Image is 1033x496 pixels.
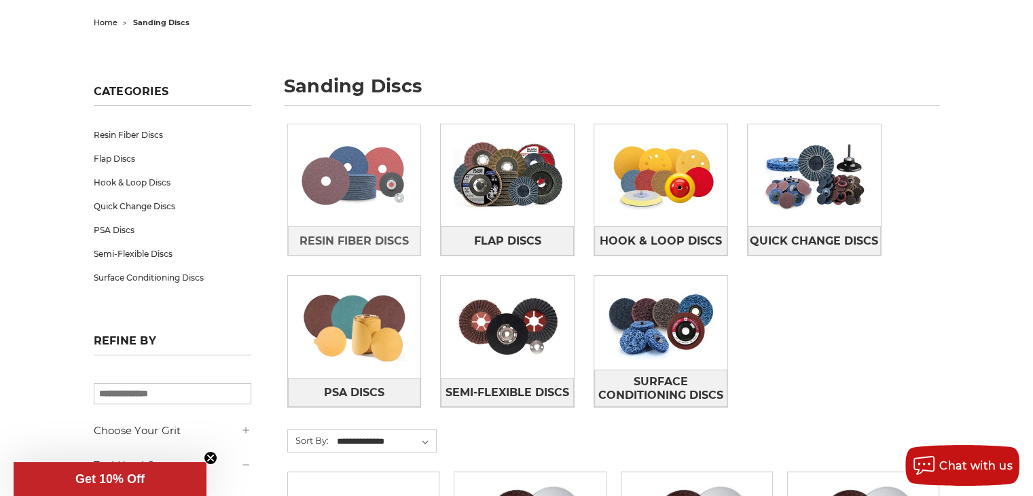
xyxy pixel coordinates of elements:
[94,171,251,194] a: Hook & Loop Discs
[14,462,206,496] div: Get 10% OffClose teaser
[284,77,940,106] h1: sanding discs
[595,370,727,407] span: Surface Conditioning Discs
[204,451,217,465] button: Close teaser
[94,85,251,106] h5: Categories
[288,430,329,450] label: Sort By:
[94,194,251,218] a: Quick Change Discs
[94,147,251,171] a: Flap Discs
[441,378,574,407] a: Semi-Flexible Discs
[594,226,727,255] a: Hook & Loop Discs
[324,381,384,404] span: PSA Discs
[441,280,574,374] img: Semi-Flexible Discs
[600,230,722,253] span: Hook & Loop Discs
[288,226,421,255] a: Resin Fiber Discs
[594,276,727,370] img: Surface Conditioning Discs
[750,230,878,253] span: Quick Change Discs
[288,280,421,374] img: PSA Discs
[335,431,436,452] select: Sort By:
[594,370,727,407] a: Surface Conditioning Discs
[94,457,251,474] h5: Tool Used On
[133,18,189,27] span: sanding discs
[288,128,421,222] img: Resin Fiber Discs
[748,128,881,222] img: Quick Change Discs
[441,226,574,255] a: Flap Discs
[94,334,251,355] h5: Refine by
[94,18,117,27] a: home
[441,128,574,222] img: Flap Discs
[288,378,421,407] a: PSA Discs
[94,423,251,439] h5: Choose Your Grit
[905,445,1019,486] button: Chat with us
[94,242,251,266] a: Semi-Flexible Discs
[748,226,881,255] a: Quick Change Discs
[446,381,569,404] span: Semi-Flexible Discs
[594,128,727,222] img: Hook & Loop Discs
[94,218,251,242] a: PSA Discs
[474,230,541,253] span: Flap Discs
[94,123,251,147] a: Resin Fiber Discs
[75,472,145,486] span: Get 10% Off
[300,230,409,253] span: Resin Fiber Discs
[939,459,1013,472] span: Chat with us
[94,266,251,289] a: Surface Conditioning Discs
